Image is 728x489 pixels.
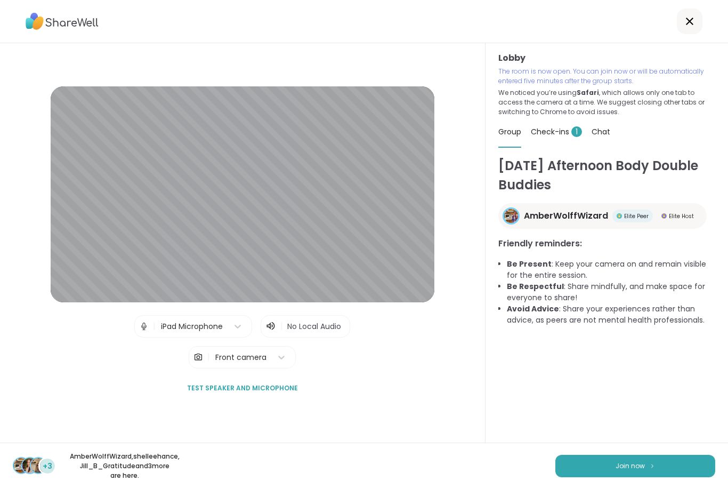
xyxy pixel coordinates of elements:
[183,377,302,399] button: Test speaker and microphone
[498,88,715,117] p: We noticed you’re using , which allows only one tab to access the camera at a time. We suggest cl...
[507,303,559,314] b: Avoid Advice
[507,259,552,269] b: Be Present
[14,458,29,473] img: AmberWolffWizard
[617,213,622,219] img: Elite Peer
[161,321,223,332] div: iPad Microphone
[139,316,149,337] img: Microphone
[577,88,599,97] b: Safari
[280,320,283,333] span: |
[153,316,156,337] span: |
[498,67,715,86] p: The room is now open. You can join now or will be automatically entered five minutes after the gr...
[531,126,582,137] span: Check-ins
[498,203,707,229] a: AmberWolffWizardAmberWolffWizardElite PeerElite PeerElite HostElite Host
[498,52,715,65] h3: Lobby
[555,455,715,477] button: Join now
[507,259,715,281] li: : Keep your camera on and remain visible for the entire session.
[592,126,610,137] span: Chat
[507,281,564,292] b: Be Respectful
[22,458,37,473] img: shelleehance
[649,463,656,469] img: ShareWell Logomark
[498,237,715,250] h3: Friendly reminders:
[504,209,518,223] img: AmberWolffWizard
[215,352,266,363] div: Front camera
[287,321,341,332] span: No Local Audio
[26,9,99,34] img: ShareWell Logo
[624,212,649,220] span: Elite Peer
[193,347,203,368] img: Camera
[498,156,715,195] h1: [DATE] Afternoon Body Double Buddies
[661,213,667,219] img: Elite Host
[187,383,298,393] span: Test speaker and microphone
[498,126,521,137] span: Group
[616,461,645,471] span: Join now
[31,458,46,473] img: Jill_B_Gratitude
[207,347,210,368] span: |
[65,452,184,480] p: AmberWolffWizard , shelleehance , Jill_B_Gratitude and 3 more are here.
[669,212,694,220] span: Elite Host
[571,126,582,137] span: 1
[507,281,715,303] li: : Share mindfully, and make space for everyone to share!
[43,461,52,472] span: +3
[524,210,608,222] span: AmberWolffWizard
[507,303,715,326] li: : Share your experiences rather than advice, as peers are not mental health professionals.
